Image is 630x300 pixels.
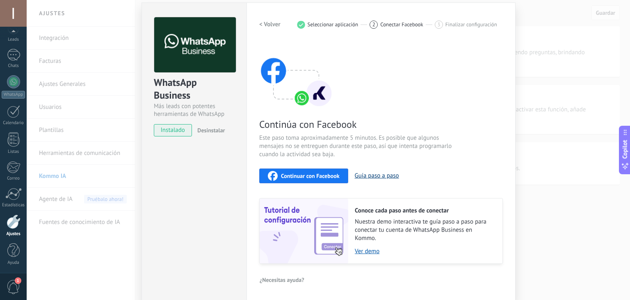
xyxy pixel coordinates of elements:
div: Más leads con potentes herramientas de WhatsApp [154,102,235,118]
a: Ver demo [355,247,494,255]
div: WhatsApp Business [154,76,235,102]
span: 3 [437,21,440,28]
div: Leads [2,37,25,42]
button: Continuar con Facebook [259,168,348,183]
span: Seleccionar aplicación [308,21,358,28]
span: ¿Necesitas ayuda? [260,277,304,283]
span: Copilot [621,140,629,159]
span: Nuestra demo interactiva te guía paso a paso para conectar tu cuenta de WhatsApp Business en Kommo. [355,218,494,242]
h2: Conoce cada paso antes de conectar [355,207,494,215]
img: connect with facebook [259,42,333,108]
span: Continuar con Facebook [281,173,340,179]
span: Desinstalar [197,127,225,134]
span: 1 [15,277,21,284]
span: Finalizar configuración [445,21,497,28]
h2: < Volver [259,21,281,28]
span: Este paso toma aproximadamente 5 minutos. Es posible que algunos mensajes no se entreguen durante... [259,134,454,159]
img: logo_main.png [154,17,236,73]
div: Calendario [2,120,25,126]
span: Continúa con Facebook [259,118,454,131]
button: Desinstalar [194,124,225,136]
div: Listas [2,149,25,155]
div: Ajustes [2,231,25,237]
div: WhatsApp [2,91,25,99]
button: < Volver [259,17,281,32]
div: Chats [2,63,25,69]
div: Ayuda [2,260,25,265]
button: Guía paso a paso [355,172,399,180]
span: Conectar Facebook [380,21,423,28]
div: Estadísticas [2,203,25,208]
div: Correo [2,176,25,181]
span: instalado [154,124,192,136]
span: 2 [372,21,375,28]
button: ¿Necesitas ayuda? [259,274,305,286]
